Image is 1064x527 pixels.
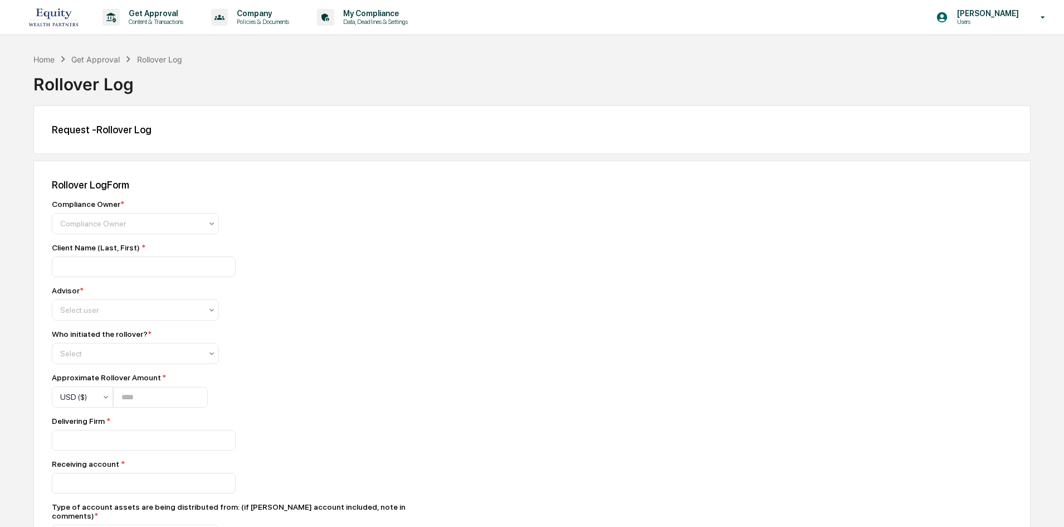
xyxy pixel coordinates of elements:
[52,286,84,295] div: Advisor
[948,18,1024,26] p: Users
[228,9,295,18] p: Company
[33,65,1031,94] div: Rollover Log
[71,55,120,64] div: Get Approval
[52,179,1012,191] div: Rollover Log Form
[52,417,442,426] div: Delivering Firm
[948,9,1024,18] p: [PERSON_NAME]
[1028,490,1058,520] iframe: Open customer support
[120,18,189,26] p: Content & Transactions
[52,243,442,252] div: Client Name (Last, First)
[33,55,55,64] div: Home
[120,9,189,18] p: Get Approval
[52,460,442,468] div: Receiving account
[52,330,152,339] div: Who initiated the rollover?
[52,124,1012,136] div: Request - Rollover Log
[52,502,442,520] div: Type of account assets are being distributed from: (if [PERSON_NAME] account included, note in co...
[137,55,182,64] div: Rollover Log
[27,4,80,30] img: logo
[52,373,208,382] div: Approximate Rollover Amount
[228,18,295,26] p: Policies & Documents
[334,9,413,18] p: My Compliance
[52,200,124,209] div: Compliance Owner
[334,18,413,26] p: Data, Deadlines & Settings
